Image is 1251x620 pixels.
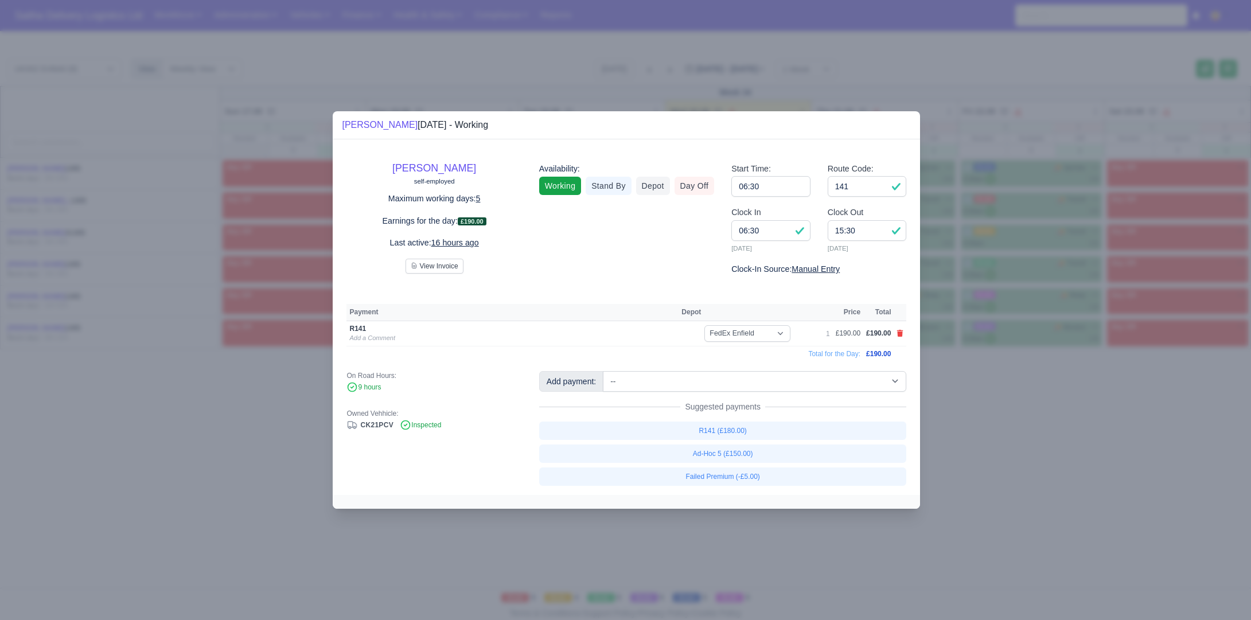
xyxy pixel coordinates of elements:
th: Total [863,304,894,321]
span: £190.00 [866,329,891,337]
div: On Road Hours: [346,371,521,380]
a: R141 (£180.00) [539,422,907,440]
a: [PERSON_NAME] [342,120,418,130]
label: Clock In [731,206,761,219]
label: Clock Out [828,206,864,219]
th: Depot [679,304,823,321]
div: [DATE] - Working [342,118,488,132]
button: View Invoice [406,259,463,274]
span: £190.00 [866,350,891,358]
a: CK21PCV [346,421,393,429]
a: Day Off [675,177,715,195]
span: £190.00 [458,217,486,226]
a: Failed Premium (-£5.00) [539,467,907,486]
a: Add a Comment [349,334,395,341]
div: Clock-In Source: [731,263,906,276]
label: Start Time: [731,162,771,176]
small: [DATE] [828,243,907,254]
u: Manual Entry [792,264,840,274]
p: Last active: [346,236,521,249]
p: Earnings for the day: [346,215,521,228]
div: Owned Vehhicle: [346,409,521,418]
td: £190.00 [833,321,863,346]
th: Payment [346,304,679,321]
a: Stand By [586,177,631,195]
div: 1 [826,329,830,338]
div: Availability: [539,162,714,176]
span: Inspected [400,421,441,429]
u: 5 [476,194,481,203]
span: Suggested payments [680,401,765,412]
a: Working [539,177,581,195]
div: R141 [349,324,607,333]
label: Route Code: [828,162,874,176]
a: Depot [636,177,670,195]
small: [DATE] [731,243,810,254]
a: [PERSON_NAME] [392,162,476,174]
span: Total for the Day: [808,350,860,358]
div: Add payment: [539,371,603,392]
a: Ad-Hoc 5 (£150.00) [539,444,907,463]
small: self-employed [414,178,455,185]
th: Price [833,304,863,321]
div: 9 hours [346,383,521,393]
iframe: Chat Widget [1194,565,1251,620]
p: Maximum working days: [346,192,521,205]
u: 16 hours ago [431,238,479,247]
